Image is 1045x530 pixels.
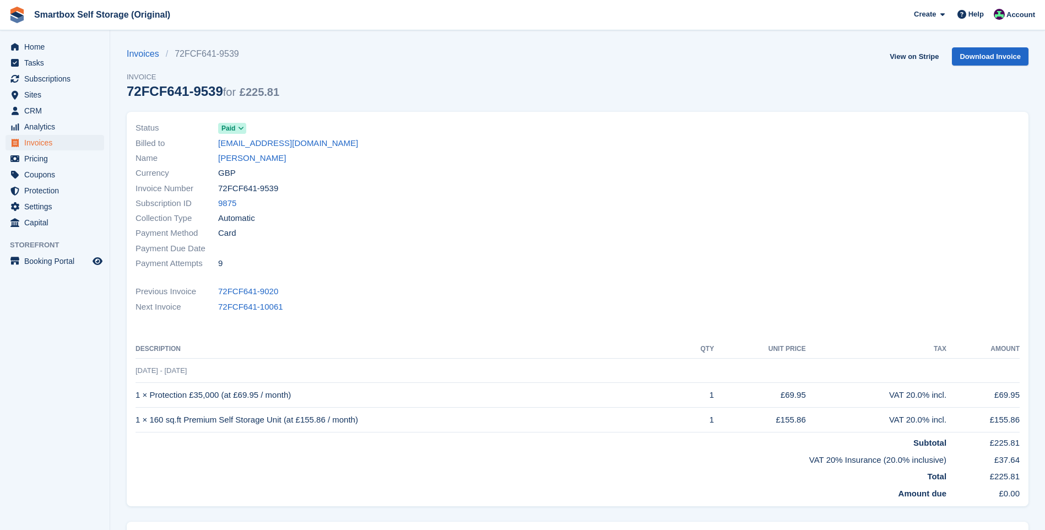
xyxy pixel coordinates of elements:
a: menu [6,71,104,86]
span: Previous Invoice [136,285,218,298]
span: Settings [24,199,90,214]
strong: Subtotal [913,438,946,447]
span: Subscription ID [136,197,218,210]
span: Invoice Number [136,182,218,195]
span: Tasks [24,55,90,71]
nav: breadcrumbs [127,47,279,61]
td: £225.81 [946,432,1020,450]
th: Unit Price [714,340,806,358]
img: stora-icon-8386f47178a22dfd0bd8f6a31ec36ba5ce8667c1dd55bd0f319d3a0aa187defe.svg [9,7,25,23]
span: CRM [24,103,90,118]
span: [DATE] - [DATE] [136,366,187,375]
span: Create [914,9,936,20]
div: VAT 20.0% incl. [806,389,946,402]
a: menu [6,103,104,118]
th: Amount [946,340,1020,358]
td: £69.95 [946,383,1020,408]
a: [EMAIL_ADDRESS][DOMAIN_NAME] [218,137,358,150]
span: Capital [24,215,90,230]
th: Description [136,340,681,358]
td: 1 × Protection £35,000 (at £69.95 / month) [136,383,681,408]
span: for [223,86,236,98]
span: 72FCF641-9539 [218,182,278,195]
span: Payment Attempts [136,257,218,270]
span: Storefront [10,240,110,251]
strong: Amount due [898,489,947,498]
span: Protection [24,183,90,198]
span: Next Invoice [136,301,218,313]
span: Payment Due Date [136,242,218,255]
td: £155.86 [714,408,806,432]
div: 72FCF641-9539 [127,84,279,99]
a: menu [6,199,104,214]
span: Status [136,122,218,134]
span: Home [24,39,90,55]
a: menu [6,39,104,55]
span: Subscriptions [24,71,90,86]
span: Payment Method [136,227,218,240]
span: Invoice [127,72,279,83]
span: Name [136,152,218,165]
strong: Total [927,472,946,481]
span: GBP [218,167,236,180]
td: £155.86 [946,408,1020,432]
span: Currency [136,167,218,180]
td: £0.00 [946,483,1020,500]
a: menu [6,135,104,150]
td: VAT 20% Insurance (20.0% inclusive) [136,450,946,467]
span: Pricing [24,151,90,166]
span: Collection Type [136,212,218,225]
a: Invoices [127,47,166,61]
img: Alex Selenitsas [994,9,1005,20]
td: 1 [681,383,714,408]
a: 72FCF641-10061 [218,301,283,313]
a: Download Invoice [952,47,1028,66]
a: menu [6,151,104,166]
span: 9 [218,257,223,270]
a: Smartbox Self Storage (Original) [30,6,175,24]
td: 1 [681,408,714,432]
span: Sites [24,87,90,102]
a: menu [6,119,104,134]
a: menu [6,215,104,230]
td: £69.95 [714,383,806,408]
span: Account [1006,9,1035,20]
span: Analytics [24,119,90,134]
span: Coupons [24,167,90,182]
span: Billed to [136,137,218,150]
a: 9875 [218,197,236,210]
a: menu [6,55,104,71]
a: menu [6,167,104,182]
a: Preview store [91,255,104,268]
span: Invoices [24,135,90,150]
span: Card [218,227,236,240]
div: VAT 20.0% incl. [806,414,946,426]
a: 72FCF641-9020 [218,285,278,298]
a: View on Stripe [885,47,943,66]
span: Booking Portal [24,253,90,269]
a: menu [6,183,104,198]
span: Help [968,9,984,20]
span: Paid [221,123,235,133]
a: menu [6,253,104,269]
a: Paid [218,122,246,134]
th: Tax [806,340,946,358]
td: £37.64 [946,450,1020,467]
a: [PERSON_NAME] [218,152,286,165]
td: 1 × 160 sq.ft Premium Self Storage Unit (at £155.86 / month) [136,408,681,432]
a: menu [6,87,104,102]
th: QTY [681,340,714,358]
td: £225.81 [946,466,1020,483]
span: Automatic [218,212,255,225]
span: £225.81 [240,86,279,98]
